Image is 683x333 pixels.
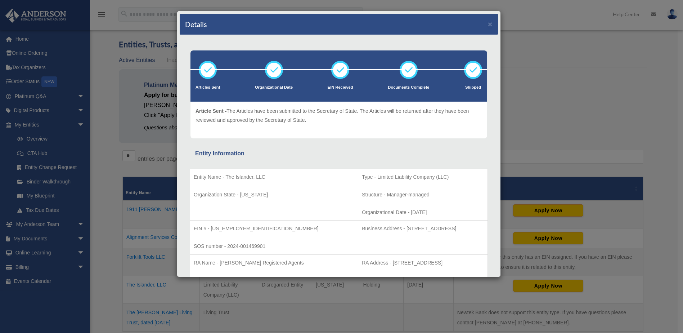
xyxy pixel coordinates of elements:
[362,190,484,199] p: Structure - Manager-managed
[362,276,484,285] p: Nominee Info - false
[196,108,226,114] span: Article Sent -
[362,224,484,233] p: Business Address - [STREET_ADDRESS]
[362,208,484,217] p: Organizational Date - [DATE]
[196,107,482,124] p: The Articles have been submitted to the Secretary of State. The Articles will be returned after t...
[185,19,207,29] h4: Details
[464,84,482,91] p: Shipped
[488,20,493,28] button: ×
[388,84,429,91] p: Documents Complete
[328,84,353,91] p: EIN Recieved
[196,84,220,91] p: Articles Sent
[194,224,354,233] p: EIN # - [US_EMPLOYER_IDENTIFICATION_NUMBER]
[362,173,484,182] p: Type - Limited Liability Company (LLC)
[194,258,354,267] p: RA Name - [PERSON_NAME] Registered Agents
[194,242,354,251] p: SOS number - 2024-001469901
[194,276,354,285] p: Tax Matter Representative - Disregarded Entity
[195,148,482,159] div: Entity Information
[255,84,293,91] p: Organizational Date
[194,173,354,182] p: Entity Name - The Islander, LLC
[194,190,354,199] p: Organization State - [US_STATE]
[362,258,484,267] p: RA Address - [STREET_ADDRESS]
